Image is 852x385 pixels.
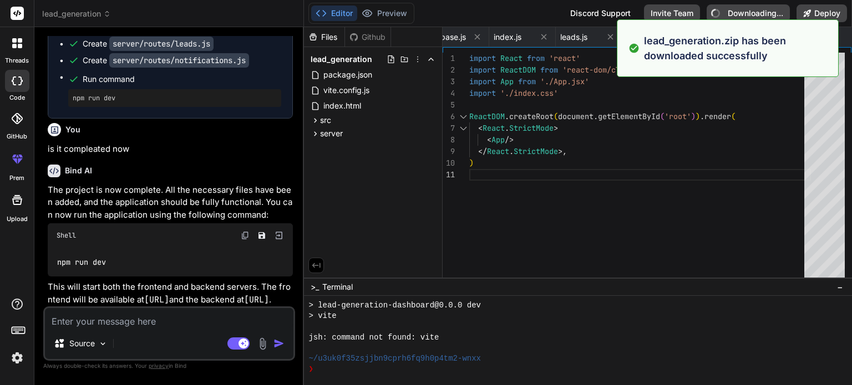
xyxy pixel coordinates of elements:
[244,294,269,305] code: [URL]
[505,123,509,133] span: .
[554,111,558,121] span: (
[322,99,362,112] span: index.html
[308,311,336,321] span: > vite
[660,111,665,121] span: (
[83,55,249,66] div: Create
[149,362,169,369] span: privacy
[469,76,496,86] span: import
[308,364,314,374] span: ❯
[494,32,521,43] span: index.js
[57,231,76,240] span: Shell
[274,230,284,240] img: Open in Browser
[8,348,27,367] img: settings
[562,65,642,75] span: 'react-dom/client'
[322,84,371,97] span: vite.config.js
[443,76,455,88] div: 3
[456,111,470,122] div: Click to collapse the range.
[443,111,455,122] div: 6
[500,88,558,98] span: './index.css'
[527,53,545,63] span: from
[564,4,637,22] div: Discord Support
[443,169,455,181] div: 11
[65,124,80,135] h6: You
[500,76,514,86] span: App
[731,111,736,121] span: (
[487,146,509,156] span: React
[311,6,357,21] button: Editor
[665,111,691,121] span: 'root'
[707,4,790,22] button: Downloading...
[443,99,455,111] div: 5
[500,53,523,63] span: React
[509,111,554,121] span: createRoot
[311,54,372,65] span: lead_generation
[304,32,344,43] div: Files
[549,53,580,63] span: 'react'
[424,32,466,43] span: database.js
[514,146,558,156] span: StrictMode
[254,228,270,243] button: Save file
[144,294,169,305] code: [URL]
[443,64,455,76] div: 2
[48,143,293,156] p: is it compleated now
[505,135,514,145] span: />
[598,111,660,121] span: getElementById
[273,338,285,349] img: icon
[256,337,269,350] img: attachment
[456,122,470,134] div: Click to collapse the range.
[469,158,474,168] span: )
[500,65,536,75] span: ReactDOM
[308,300,481,311] span: > lead-generation-dashboard@0.0.0 dev
[505,111,509,121] span: .
[491,135,505,145] span: App
[65,165,92,176] h6: Bind AI
[443,157,455,169] div: 10
[83,38,214,49] div: Create
[554,123,558,133] span: >
[558,146,567,156] span: >,
[483,123,505,133] span: React
[540,76,589,86] span: './App.jsx'
[700,111,704,121] span: .
[469,65,496,75] span: import
[644,4,700,22] button: Invite Team
[57,256,107,268] code: npm run dev
[48,184,293,222] p: The project is now complete. All the necessary files have been added, and the application should ...
[540,65,558,75] span: from
[43,361,295,371] p: Always double-check its answers. Your in Bind
[478,123,483,133] span: <
[443,146,455,157] div: 9
[322,68,373,81] span: package.json
[509,123,554,133] span: StrictMode
[443,53,455,64] div: 1
[320,115,331,126] span: src
[560,32,587,43] span: leads.js
[509,146,514,156] span: .
[345,32,390,43] div: Github
[443,122,455,134] div: 7
[109,53,249,68] code: server/routes/notifications.js
[518,76,536,86] span: from
[241,231,250,240] img: copy
[469,111,505,121] span: ReactDOM
[704,111,731,121] span: render
[308,332,439,343] span: jsh: command not found: vite
[628,33,640,63] img: alert
[83,74,281,85] span: Run command
[443,134,455,146] div: 8
[7,132,27,141] label: GitHub
[42,8,111,19] span: lead_generation
[696,111,700,121] span: )
[322,281,353,292] span: Terminal
[558,111,594,121] span: document
[469,88,496,98] span: import
[48,281,293,306] p: This will start both the frontend and backend servers. The frontend will be available at and the ...
[487,135,491,145] span: <
[797,4,847,22] button: Deploy
[69,338,95,349] p: Source
[320,128,343,139] span: server
[594,111,598,121] span: .
[443,88,455,99] div: 4
[478,146,487,156] span: </
[469,53,496,63] span: import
